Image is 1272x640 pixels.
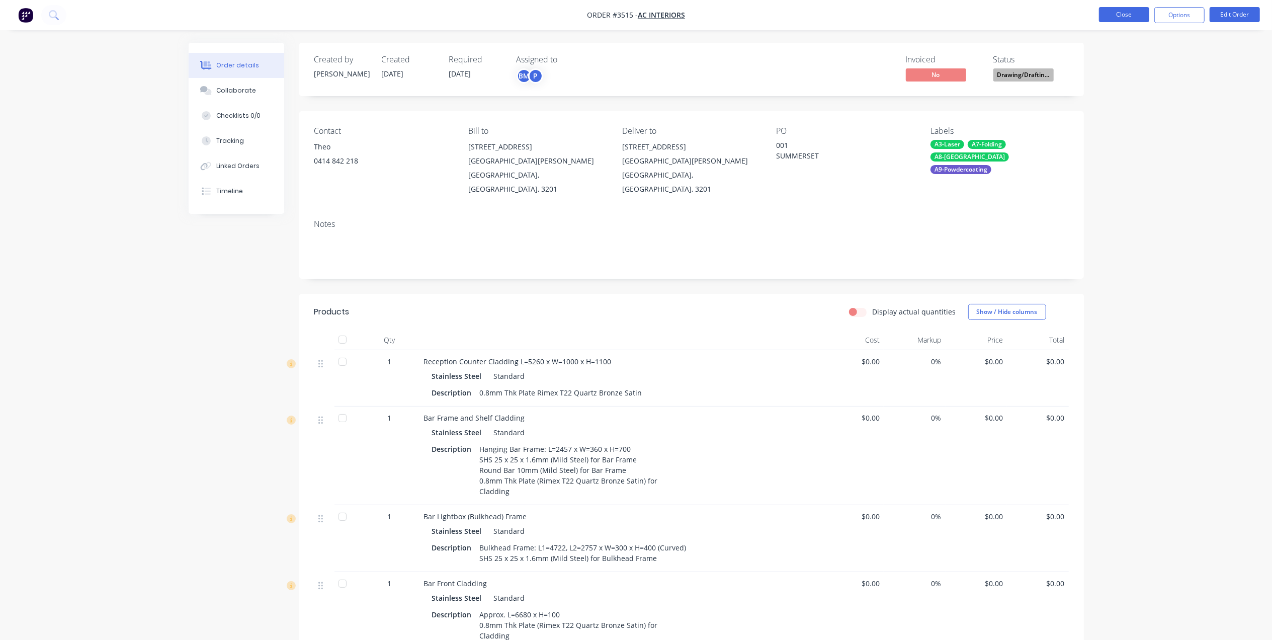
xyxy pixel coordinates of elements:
[432,369,486,383] div: Stainless Steel
[432,607,476,622] div: Description
[888,578,942,589] span: 0%
[476,442,662,499] div: Hanging Bar Frame: L=2457 x W=360 x H=700 SHS 25 x 25 x 1.6mm (Mild Steel) for Bar Frame Round Ba...
[826,413,880,423] span: $0.00
[314,55,370,64] div: Created by
[1011,413,1065,423] span: $0.00
[432,524,486,538] div: Stainless Steel
[888,511,942,522] span: 0%
[950,413,1003,423] span: $0.00
[189,179,284,204] button: Timeline
[930,165,991,174] div: A9-Powdercoating
[449,69,471,78] span: [DATE]
[930,126,1068,136] div: Labels
[388,511,392,522] span: 1
[888,413,942,423] span: 0%
[432,385,476,400] div: Description
[314,126,452,136] div: Contact
[476,540,691,566] div: Bulkhead Frame: L1=4722, L2=2757 x W=300 x H=400 (Curved) SHS 25 x 25 x 1.6mm (Mild Steel) for Bu...
[468,140,606,154] div: [STREET_ADDRESS]
[950,356,1003,367] span: $0.00
[777,140,902,161] div: 001 SUMMERSET
[432,425,486,440] div: Stainless Steel
[189,128,284,153] button: Tracking
[424,512,527,521] span: Bar Lightbox (Bulkhead) Frame
[638,11,685,20] a: AC Interiors
[1154,7,1205,23] button: Options
[388,413,392,423] span: 1
[18,8,33,23] img: Factory
[826,578,880,589] span: $0.00
[968,304,1046,320] button: Show / Hide columns
[490,369,525,383] div: Standard
[1011,356,1065,367] span: $0.00
[388,578,392,589] span: 1
[622,140,760,196] div: [STREET_ADDRESS][GEOGRAPHIC_DATA][PERSON_NAME][GEOGRAPHIC_DATA], [GEOGRAPHIC_DATA], 3201
[993,55,1069,64] div: Status
[906,55,981,64] div: Invoiced
[1011,578,1065,589] span: $0.00
[826,511,880,522] span: $0.00
[993,68,1054,81] span: Drawing/Draftin...
[189,103,284,128] button: Checklists 0/0
[884,330,946,350] div: Markup
[424,413,525,423] span: Bar Frame and Shelf Cladding
[1007,330,1069,350] div: Total
[449,55,504,64] div: Required
[622,126,760,136] div: Deliver to
[517,68,543,84] button: BMP
[517,55,617,64] div: Assigned to
[528,68,543,84] div: P
[360,330,420,350] div: Qty
[1210,7,1260,22] button: Edit Order
[587,11,638,20] span: Order #3515 -
[314,154,452,168] div: 0414 842 218
[216,86,256,95] div: Collaborate
[490,591,525,605] div: Standard
[1099,7,1149,22] button: Close
[382,55,437,64] div: Created
[314,306,350,318] div: Products
[189,78,284,103] button: Collaborate
[968,140,1006,149] div: A7-Folding
[476,385,646,400] div: 0.8mm Thk Plate Rimex T22 Quartz Bronze Satin
[216,136,244,145] div: Tracking
[950,578,1003,589] span: $0.00
[826,356,880,367] span: $0.00
[822,330,884,350] div: Cost
[382,69,404,78] span: [DATE]
[314,219,1069,229] div: Notes
[930,140,964,149] div: A3-Laser
[216,162,260,171] div: Linked Orders
[424,357,612,366] span: Reception Counter Cladding L=5260 x W=1000 x H=1100
[314,140,452,172] div: Theo0414 842 218
[432,442,476,456] div: Description
[1011,511,1065,522] span: $0.00
[432,591,486,605] div: Stainless Steel
[314,140,452,154] div: Theo
[993,68,1054,84] button: Drawing/Draftin...
[388,356,392,367] span: 1
[950,511,1003,522] span: $0.00
[946,330,1007,350] div: Price
[189,153,284,179] button: Linked Orders
[216,111,261,120] div: Checklists 0/0
[873,306,956,317] label: Display actual quantities
[622,140,760,154] div: [STREET_ADDRESS]
[490,524,525,538] div: Standard
[888,356,942,367] span: 0%
[216,187,243,196] div: Timeline
[906,68,966,81] span: No
[468,140,606,196] div: [STREET_ADDRESS][GEOGRAPHIC_DATA][PERSON_NAME][GEOGRAPHIC_DATA], [GEOGRAPHIC_DATA], 3201
[216,61,259,70] div: Order details
[622,154,760,196] div: [GEOGRAPHIC_DATA][PERSON_NAME][GEOGRAPHIC_DATA], [GEOGRAPHIC_DATA], 3201
[490,425,525,440] div: Standard
[424,579,487,588] span: Bar Front Cladding
[777,126,914,136] div: PO
[432,540,476,555] div: Description
[517,68,532,84] div: BM
[930,152,1009,162] div: A8-[GEOGRAPHIC_DATA]
[314,68,370,79] div: [PERSON_NAME]
[468,154,606,196] div: [GEOGRAPHIC_DATA][PERSON_NAME][GEOGRAPHIC_DATA], [GEOGRAPHIC_DATA], 3201
[468,126,606,136] div: Bill to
